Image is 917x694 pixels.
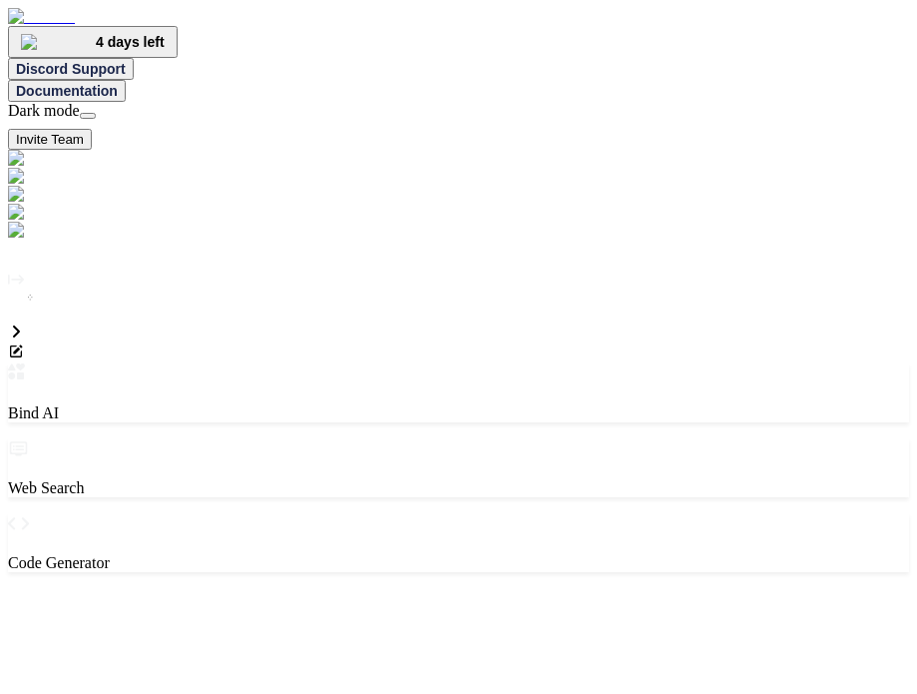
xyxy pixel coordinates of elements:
button: Invite Team [8,129,92,150]
button: Discord Support [8,58,134,80]
span: 4 days left [96,34,164,50]
p: Bind AI [8,404,909,422]
span: Documentation [16,83,118,99]
img: Bind AI [8,8,75,26]
p: Code Generator [8,554,909,572]
p: Web Search [8,479,909,497]
img: premium [21,34,96,50]
img: darkChat [8,186,83,204]
span: Dark mode [8,102,80,119]
span: Discord Support [16,61,126,77]
img: darkChat [8,150,83,168]
img: darkAi-studio [8,168,113,186]
button: premium4 days left [8,26,178,58]
img: githubDark [8,204,97,222]
img: cloudideIcon [8,222,108,240]
button: Documentation [8,80,126,102]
